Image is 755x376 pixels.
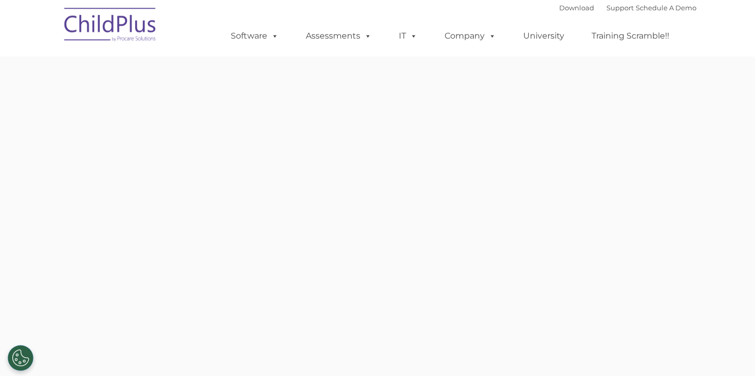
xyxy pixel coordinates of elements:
a: Download [559,4,594,12]
a: Company [434,26,506,46]
a: Assessments [296,26,382,46]
a: University [513,26,575,46]
a: Training Scramble!! [581,26,679,46]
a: Software [220,26,289,46]
font: | [559,4,696,12]
a: IT [389,26,428,46]
img: ChildPlus by Procare Solutions [59,1,162,52]
a: Schedule A Demo [636,4,696,12]
button: Cookies Settings [8,345,33,371]
a: Support [606,4,634,12]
